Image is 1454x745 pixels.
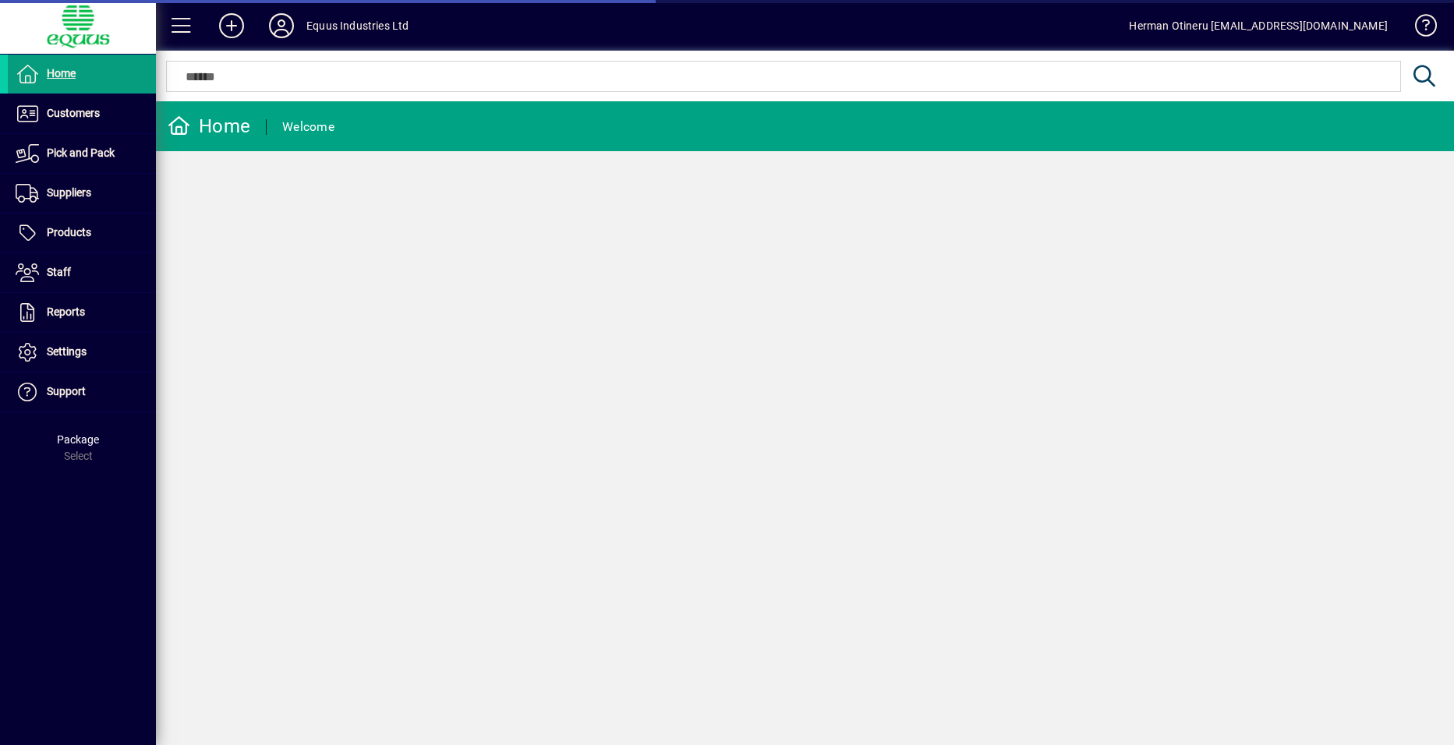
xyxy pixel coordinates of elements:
a: Customers [8,94,156,133]
span: Products [47,226,91,238]
span: Pick and Pack [47,147,115,159]
a: Reports [8,293,156,332]
a: Products [8,214,156,252]
a: Knowledge Base [1403,3,1435,54]
span: Settings [47,345,87,358]
a: Suppliers [8,174,156,213]
div: Home [168,114,250,139]
div: Welcome [282,115,334,139]
a: Staff [8,253,156,292]
div: Herman Otineru [EMAIL_ADDRESS][DOMAIN_NAME] [1129,13,1388,38]
span: Support [47,385,86,397]
a: Settings [8,333,156,372]
button: Add [207,12,256,40]
span: Customers [47,107,100,119]
a: Pick and Pack [8,134,156,173]
span: Staff [47,266,71,278]
span: Suppliers [47,186,91,199]
span: Package [57,433,99,446]
span: Reports [47,305,85,318]
a: Support [8,372,156,411]
span: Home [47,67,76,79]
button: Profile [256,12,306,40]
div: Equus Industries Ltd [306,13,409,38]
